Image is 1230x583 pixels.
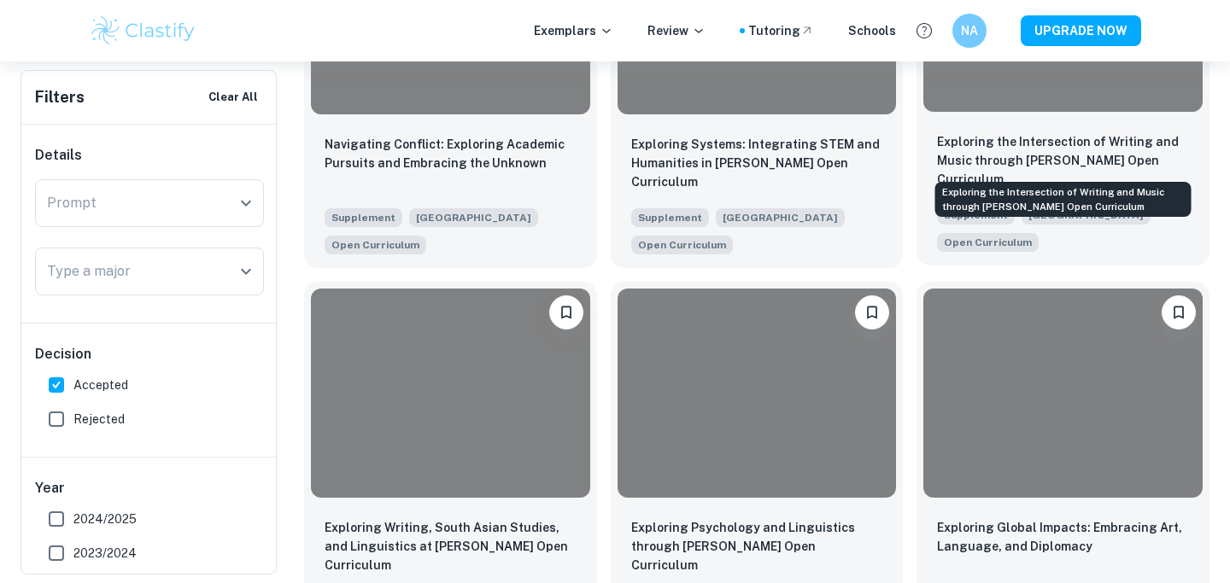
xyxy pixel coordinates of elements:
[638,237,726,253] span: Open Curriculum
[937,132,1189,189] p: Exploring the Intersection of Writing and Music through Brown's Open Curriculum
[937,518,1189,556] p: Exploring Global Impacts: Embracing Art, Language, and Diplomacy
[960,21,980,40] h6: NA
[73,544,137,563] span: 2023/2024
[647,21,706,40] p: Review
[631,208,709,227] span: Supplement
[855,295,889,329] button: Bookmark
[325,234,426,254] span: Brown’s Open Curriculum allows students to explore broadly while also diving deeply into their ac...
[952,14,987,48] button: NA
[73,510,137,528] span: 2024/2025
[35,145,264,166] h6: Details
[331,237,419,253] span: Open Curriculum
[409,208,538,227] span: [GEOGRAPHIC_DATA]
[325,518,577,574] p: Exploring Writing, South Asian Studies, and Linguistics at Brown's Open Curriculum
[534,21,613,40] p: Exemplars
[631,135,883,191] p: Exploring Systems: Integrating STEM and Humanities in Brown's Open Curriculum
[848,21,896,40] a: Schools
[944,235,1032,250] span: Open Curriculum
[937,231,1039,252] span: Brown’s Open Curriculum allows students to explore broadly while also diving deeply into their ac...
[935,182,1192,217] div: Exploring the Intersection of Writing and Music through [PERSON_NAME] Open Curriculum
[35,85,85,109] h6: Filters
[89,14,197,48] img: Clastify logo
[1162,295,1196,329] button: Bookmark
[35,344,264,364] h6: Decision
[716,208,845,227] span: [GEOGRAPHIC_DATA]
[234,191,258,215] button: Open
[325,135,577,172] p: Navigating Conflict: Exploring Academic Pursuits and Embracing the Unknown
[325,208,402,227] span: Supplement
[910,16,939,45] button: Help and Feedback
[73,410,125,429] span: Rejected
[35,478,264,498] h6: Year
[549,295,583,329] button: Bookmark
[631,234,733,254] span: Brown’s Open Curriculum allows students to explore broadly while also diving deeply into their ac...
[1021,15,1141,46] button: UPGRADE NOW
[748,21,814,40] a: Tutoring
[631,518,883,574] p: Exploring Psychology and Linguistics through Brown's Open Curriculum
[204,85,262,110] button: Clear All
[234,259,258,283] button: Open
[73,376,128,394] span: Accepted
